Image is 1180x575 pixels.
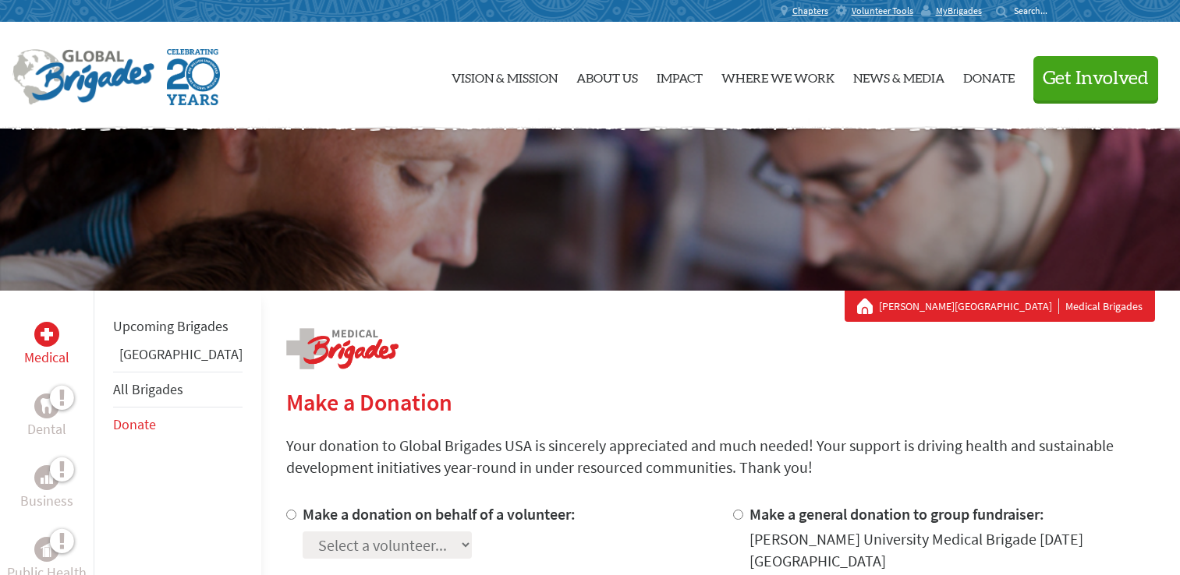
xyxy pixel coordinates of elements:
a: [GEOGRAPHIC_DATA] [119,345,243,363]
li: Panama [113,344,243,372]
a: MedicalMedical [24,322,69,369]
p: Business [20,490,73,512]
img: Dental [41,398,53,413]
label: Make a donation on behalf of a volunteer: [303,504,576,524]
label: Make a general donation to group fundraiser: [749,504,1044,524]
a: DentalDental [27,393,66,440]
li: Upcoming Brigades [113,309,243,344]
li: All Brigades [113,372,243,407]
div: Business [34,465,59,490]
span: Get Involved [1043,69,1149,88]
a: Upcoming Brigades [113,317,229,335]
h2: Make a Donation [286,388,1155,416]
button: Get Involved [1033,56,1158,101]
input: Search... [1014,5,1058,16]
a: About Us [576,35,638,116]
img: Global Brigades Logo [12,49,154,105]
a: Vision & Mission [452,35,558,116]
a: [PERSON_NAME][GEOGRAPHIC_DATA] [879,298,1059,314]
a: Where We Work [721,35,835,116]
div: [PERSON_NAME] University Medical Brigade [DATE] [GEOGRAPHIC_DATA] [749,528,1155,572]
a: BusinessBusiness [20,465,73,512]
div: Medical [34,322,59,347]
p: Your donation to Global Brigades USA is sincerely appreciated and much needed! Your support is dr... [286,435,1155,478]
img: logo-medical.png [286,328,399,369]
a: News & Media [853,35,944,116]
p: Dental [27,418,66,440]
div: Medical Brigades [857,298,1143,314]
img: Business [41,471,53,484]
a: All Brigades [113,380,183,398]
a: Donate [963,35,1015,116]
a: Impact [657,35,703,116]
img: Public Health [41,541,53,557]
span: Volunteer Tools [852,5,913,17]
p: Medical [24,347,69,369]
div: Public Health [34,537,59,562]
img: Medical [41,328,53,340]
li: Donate [113,407,243,442]
img: Global Brigades Celebrating 20 Years [167,49,220,105]
a: Donate [113,415,156,433]
span: Chapters [792,5,828,17]
div: Dental [34,393,59,418]
span: MyBrigades [936,5,982,17]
